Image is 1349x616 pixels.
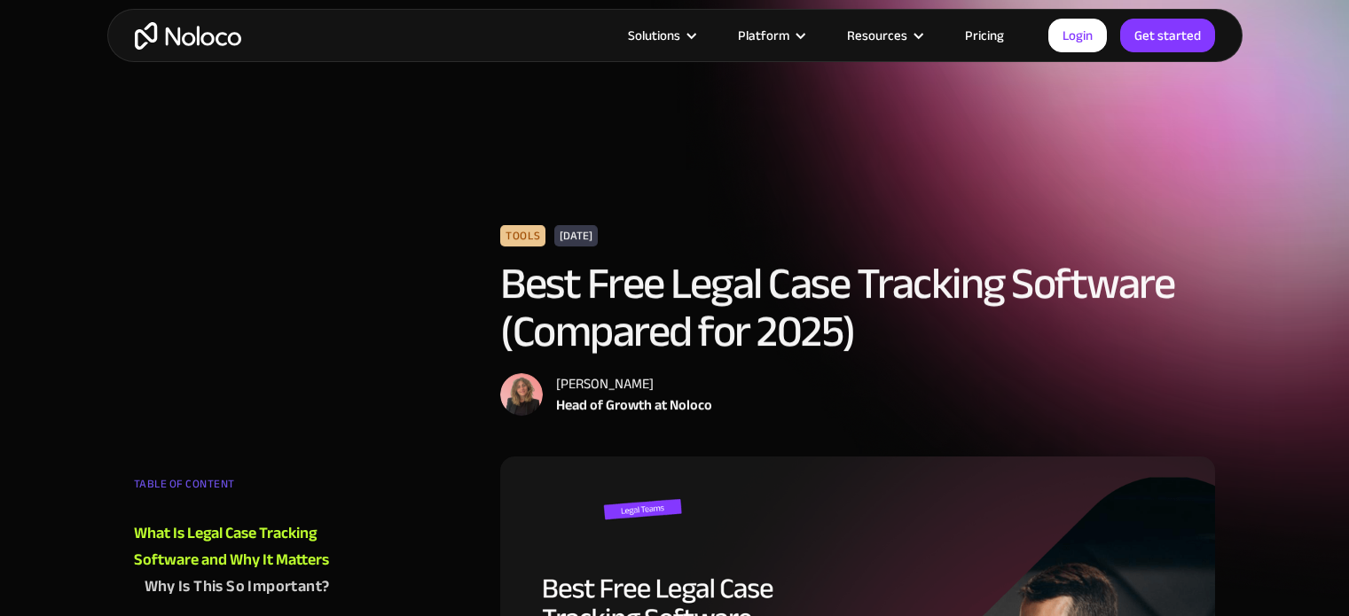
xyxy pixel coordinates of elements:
div: [DATE] [554,225,598,246]
div: TABLE OF CONTENT [134,471,349,506]
div: Platform [738,24,789,47]
div: Platform [716,24,825,47]
div: Solutions [628,24,680,47]
div: Resources [847,24,907,47]
a: Pricing [943,24,1026,47]
div: Solutions [606,24,716,47]
h1: Best Free Legal Case Tracking Software (Compared for 2025) [500,260,1216,355]
div: Head of Growth at Noloco [556,394,712,416]
a: Get started [1120,19,1215,52]
div: Why Is This So Important? [145,573,330,600]
div: Resources [825,24,943,47]
a: Login [1048,19,1107,52]
div: [PERSON_NAME] [556,373,712,394]
a: home [135,22,241,50]
a: Why Is This So Important? [145,573,349,600]
div: Tools [500,225,545,246]
a: What Is Legal Case Tracking Software and Why It Matters [134,520,349,573]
